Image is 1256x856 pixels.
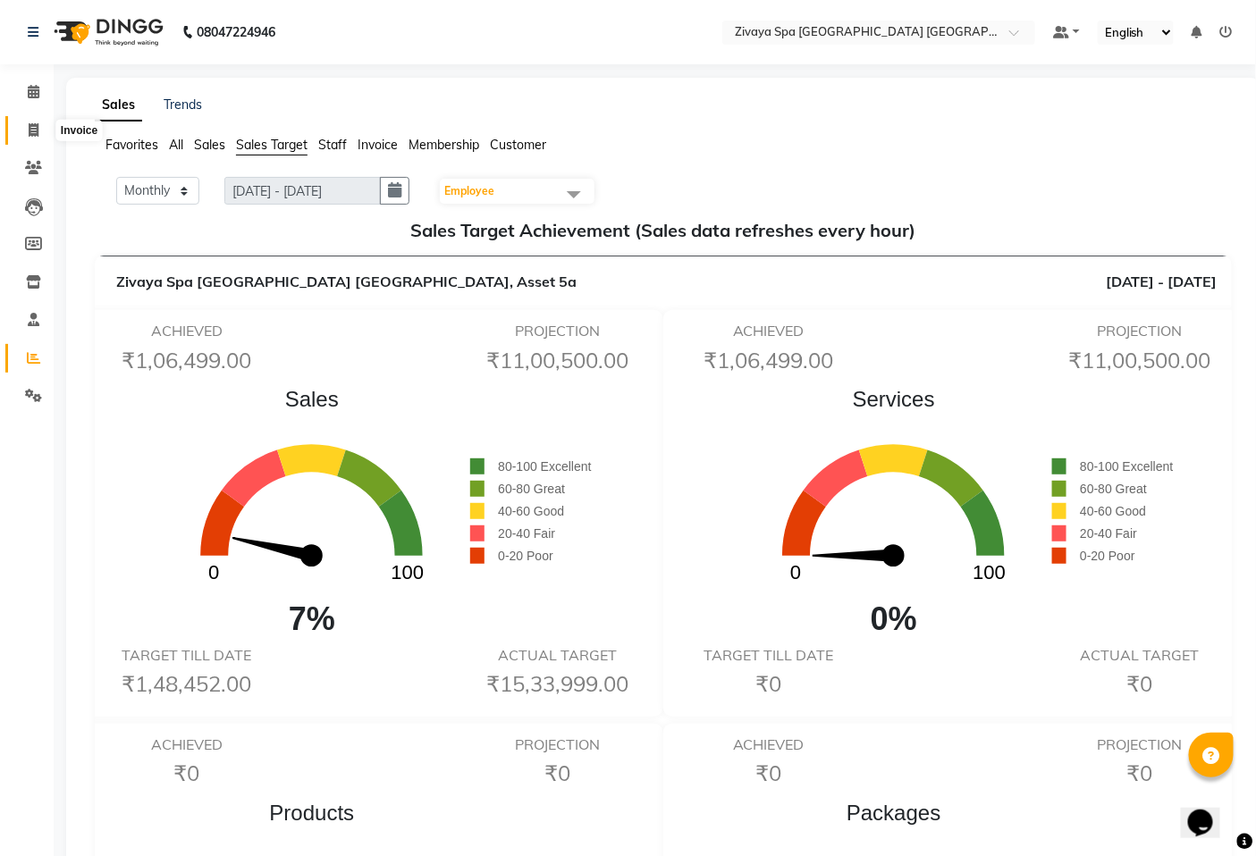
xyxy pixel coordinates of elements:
h6: ₹0 [689,760,848,786]
a: Trends [164,97,202,113]
h6: ₹0 [1060,760,1219,786]
span: 40-60 Good [498,504,564,518]
span: Favorites [105,137,158,153]
h6: ₹1,48,452.00 [107,671,266,697]
span: 0-20 Poor [498,549,552,563]
span: 7% [153,595,470,643]
h6: ₹0 [107,760,266,786]
span: Zivaya Spa [GEOGRAPHIC_DATA] [GEOGRAPHIC_DATA], Asset 5a [116,273,577,290]
input: DD/MM/YYYY-DD/MM/YYYY [224,177,381,205]
h6: ACHIEVED [107,323,266,340]
span: 40-60 Good [1080,504,1146,518]
span: [DATE] - [DATE] [1106,271,1218,292]
h6: ACHIEVED [689,736,848,753]
h5: Sales Target Achievement (Sales data refreshes every hour) [109,220,1218,241]
h6: ₹11,00,500.00 [1060,348,1219,373]
span: Membership [409,137,479,153]
img: logo [46,7,168,57]
h6: ₹0 [1060,671,1219,697]
span: Sales [153,383,470,415]
h6: ₹1,06,499.00 [107,348,266,373]
h6: PROJECTION [1060,323,1219,340]
span: 20-40 Fair [498,526,555,541]
a: Sales [95,89,142,122]
h6: ACTUAL TARGET [478,647,637,664]
span: Employee [444,184,494,197]
h6: PROJECTION [478,323,637,340]
h6: PROJECTION [1060,736,1219,753]
text: 0 [791,562,802,584]
h6: TARGET TILL DATE [107,647,266,664]
span: 60-80 Great [498,482,565,496]
div: Invoice [56,120,102,141]
h6: ACTUAL TARGET [1060,647,1219,664]
h6: ₹0 [689,671,848,697]
iframe: chat widget [1181,785,1238,838]
h6: TARGET TILL DATE [689,647,848,664]
span: 60-80 Great [1080,482,1147,496]
span: Staff [318,137,347,153]
h6: ACHIEVED [689,323,848,340]
span: 0% [735,595,1052,643]
span: Products [153,797,470,829]
h6: ₹0 [478,760,637,786]
b: 08047224946 [197,7,275,57]
h6: ₹15,33,999.00 [478,671,637,697]
h6: PROJECTION [478,736,637,753]
span: Services [735,383,1052,415]
span: 80-100 Excellent [498,459,591,474]
span: All [169,137,183,153]
span: 80-100 Excellent [1080,459,1173,474]
span: Sales [194,137,225,153]
h6: ACHIEVED [107,736,266,753]
h6: ₹11,00,500.00 [478,348,637,373]
h6: ₹1,06,499.00 [689,348,848,373]
span: Invoice [358,137,398,153]
text: 100 [392,562,425,584]
text: 100 [974,562,1007,584]
span: Packages [735,797,1052,829]
span: Customer [490,137,546,153]
text: 0 [209,562,220,584]
span: 20-40 Fair [1080,526,1137,541]
span: 0-20 Poor [1080,549,1134,563]
span: Sales Target [236,137,308,153]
